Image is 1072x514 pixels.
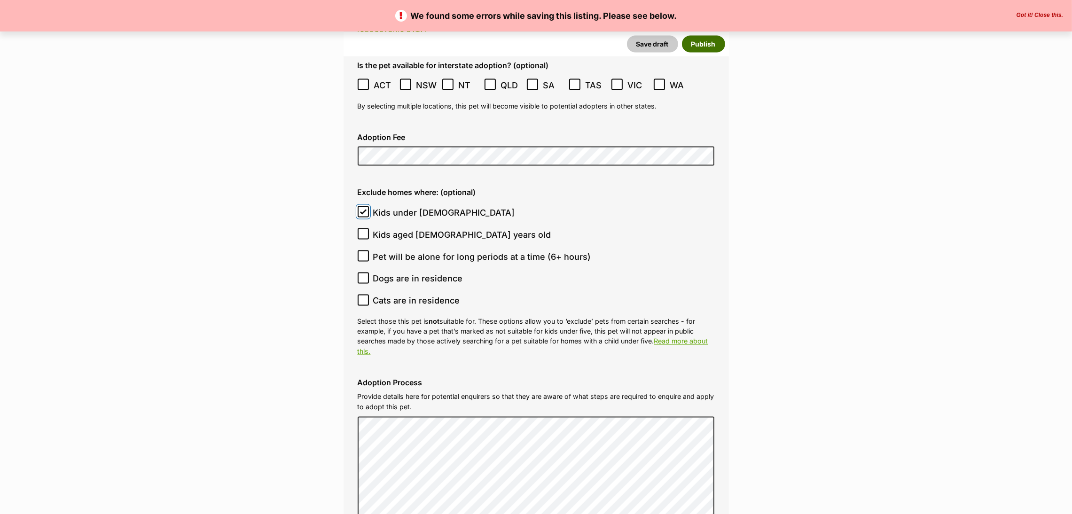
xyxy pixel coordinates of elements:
[358,337,708,355] a: Read more about this.
[358,392,715,412] p: Provide details here for potential enquirers so that they are aware of what steps are required to...
[358,101,715,111] p: By selecting multiple locations, this pet will become visible to potential adopters in other states.
[416,79,437,92] span: NSW
[458,79,479,92] span: NT
[373,273,463,285] span: Dogs are in residence
[627,79,649,92] span: VIC
[670,79,691,92] span: WA
[429,318,440,326] strong: not
[373,228,551,241] span: Kids aged [DEMOGRAPHIC_DATA] years old
[358,379,715,387] label: Adoption Process
[9,9,1063,22] p: We found some errors while saving this listing. Please see below.
[358,61,715,70] label: Is the pet available for interstate adoption? (optional)
[682,35,725,52] button: Publish
[373,250,591,263] span: Pet will be alone for long periods at a time (6+ hours)
[1014,12,1066,19] button: Close the banner
[585,79,606,92] span: TAS
[374,79,395,92] span: ACT
[358,133,715,141] label: Adoption Fee
[627,35,678,52] button: Save draft
[543,79,564,92] span: SA
[373,206,515,219] span: Kids under [DEMOGRAPHIC_DATA]
[501,79,522,92] span: QLD
[358,188,715,196] label: Exclude homes where: (optional)
[358,317,715,357] p: Select those this pet is suitable for. These options allow you to ‘exclude’ pets from certain sea...
[373,295,460,307] span: Cats are in residence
